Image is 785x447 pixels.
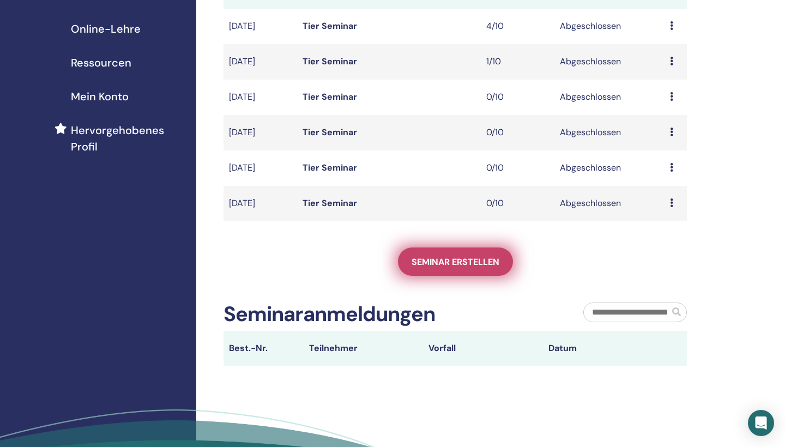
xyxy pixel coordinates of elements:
td: Abgeschlossen [554,44,665,80]
td: [DATE] [224,44,297,80]
th: Best.-Nr. [224,331,304,366]
td: [DATE] [224,186,297,221]
span: Mein Konto [71,88,129,105]
td: 0/10 [481,150,554,186]
td: 4/10 [481,9,554,44]
td: [DATE] [224,115,297,150]
td: 0/10 [481,115,554,150]
td: Abgeschlossen [554,80,665,115]
td: Abgeschlossen [554,115,665,150]
td: 1/10 [481,44,554,80]
span: Hervorgehobenes Profil [71,122,188,155]
td: [DATE] [224,9,297,44]
a: Tier Seminar [303,56,357,67]
th: Teilnehmer [304,331,424,366]
td: Abgeschlossen [554,150,665,186]
a: Tier Seminar [303,126,357,138]
td: 0/10 [481,80,554,115]
a: Tier Seminar [303,91,357,102]
th: Vorfall [423,331,543,366]
td: [DATE] [224,150,297,186]
div: Open Intercom Messenger [748,410,774,436]
a: Tier Seminar [303,20,357,32]
th: Datum [543,331,663,366]
td: Abgeschlossen [554,186,665,221]
td: Abgeschlossen [554,9,665,44]
a: Seminar erstellen [398,247,513,276]
span: Ressourcen [71,55,131,71]
td: 0/10 [481,186,554,221]
a: Tier Seminar [303,197,357,209]
span: Online-Lehre [71,21,141,37]
a: Tier Seminar [303,162,357,173]
h2: Seminaranmeldungen [224,302,435,327]
td: [DATE] [224,80,297,115]
span: Seminar erstellen [412,256,499,268]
